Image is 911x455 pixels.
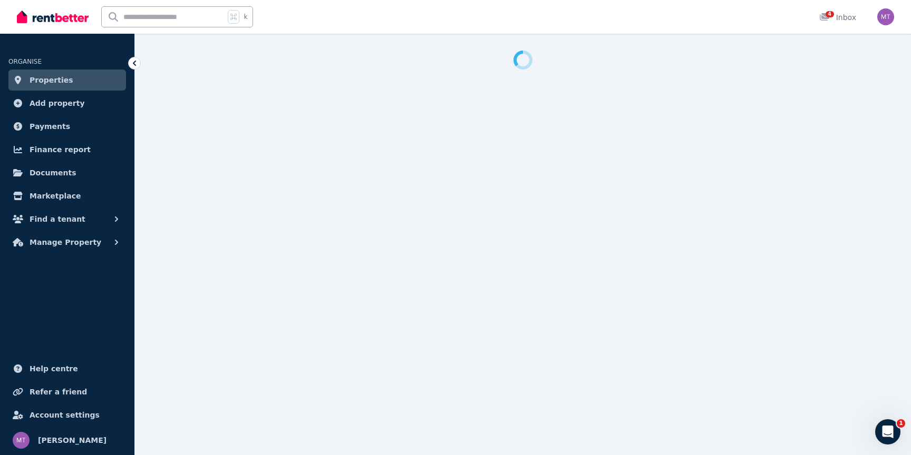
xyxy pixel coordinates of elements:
[8,139,126,160] a: Finance report
[17,9,89,25] img: RentBetter
[8,358,126,379] a: Help centre
[30,362,78,375] span: Help centre
[38,434,106,447] span: [PERSON_NAME]
[8,162,126,183] a: Documents
[897,419,905,428] span: 1
[8,93,126,114] a: Add property
[819,12,856,23] div: Inbox
[13,432,30,449] img: Matt Teague
[8,58,42,65] span: ORGANISE
[877,8,894,25] img: Matt Teague
[30,120,70,133] span: Payments
[30,143,91,156] span: Finance report
[30,385,87,398] span: Refer a friend
[30,236,101,249] span: Manage Property
[8,185,126,206] a: Marketplace
[244,13,247,21] span: k
[8,232,126,253] button: Manage Property
[8,70,126,91] a: Properties
[8,116,126,137] a: Payments
[30,97,85,110] span: Add property
[30,409,100,421] span: Account settings
[875,419,900,444] iframe: Intercom live chat
[30,74,73,86] span: Properties
[30,213,85,225] span: Find a tenant
[826,11,834,17] span: 4
[8,404,126,426] a: Account settings
[8,381,126,402] a: Refer a friend
[30,190,81,202] span: Marketplace
[8,209,126,230] button: Find a tenant
[30,166,76,179] span: Documents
